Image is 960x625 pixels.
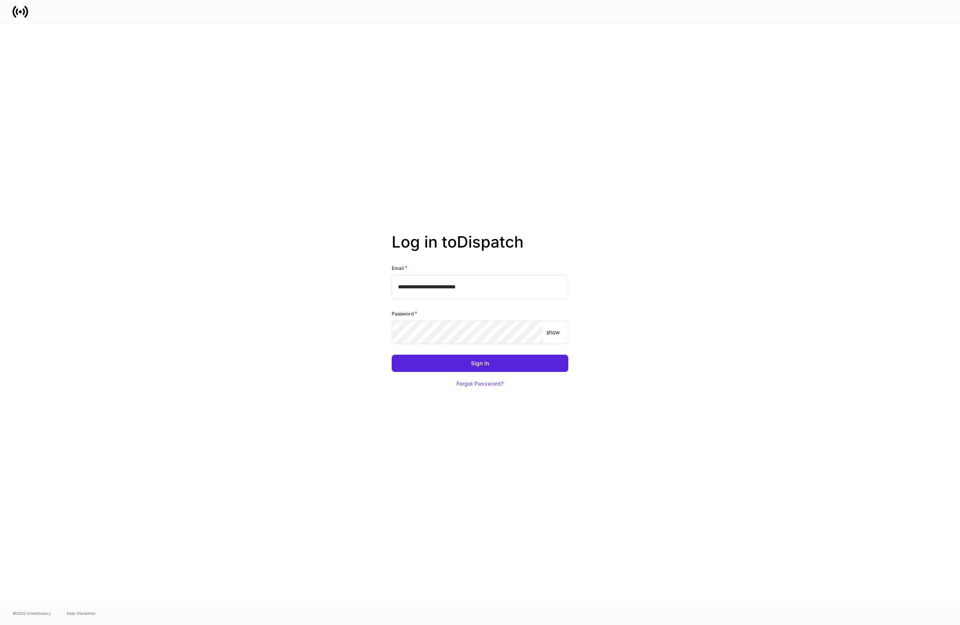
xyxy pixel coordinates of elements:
[67,610,96,616] a: Data Disclaimer
[392,264,407,272] h6: Email
[392,310,417,317] h6: Password
[392,355,568,372] button: Sign In
[471,361,489,366] div: Sign In
[13,610,51,616] span: © 2025 OneAdvisory
[456,381,504,386] div: Forgot Password?
[447,375,513,392] button: Forgot Password?
[546,328,560,336] p: show
[392,233,568,264] h2: Log in to Dispatch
